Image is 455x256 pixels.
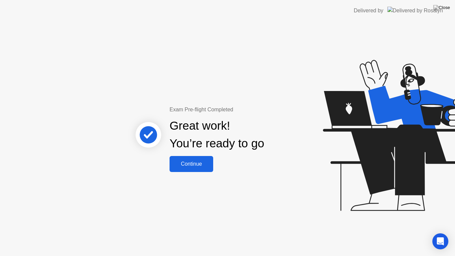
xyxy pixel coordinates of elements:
[432,233,448,249] div: Open Intercom Messenger
[170,117,264,152] div: Great work! You’re ready to go
[170,156,213,172] button: Continue
[354,7,383,15] div: Delivered by
[387,7,443,14] img: Delivered by Rosalyn
[433,5,450,10] img: Close
[172,161,211,167] div: Continue
[170,106,307,114] div: Exam Pre-flight Completed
